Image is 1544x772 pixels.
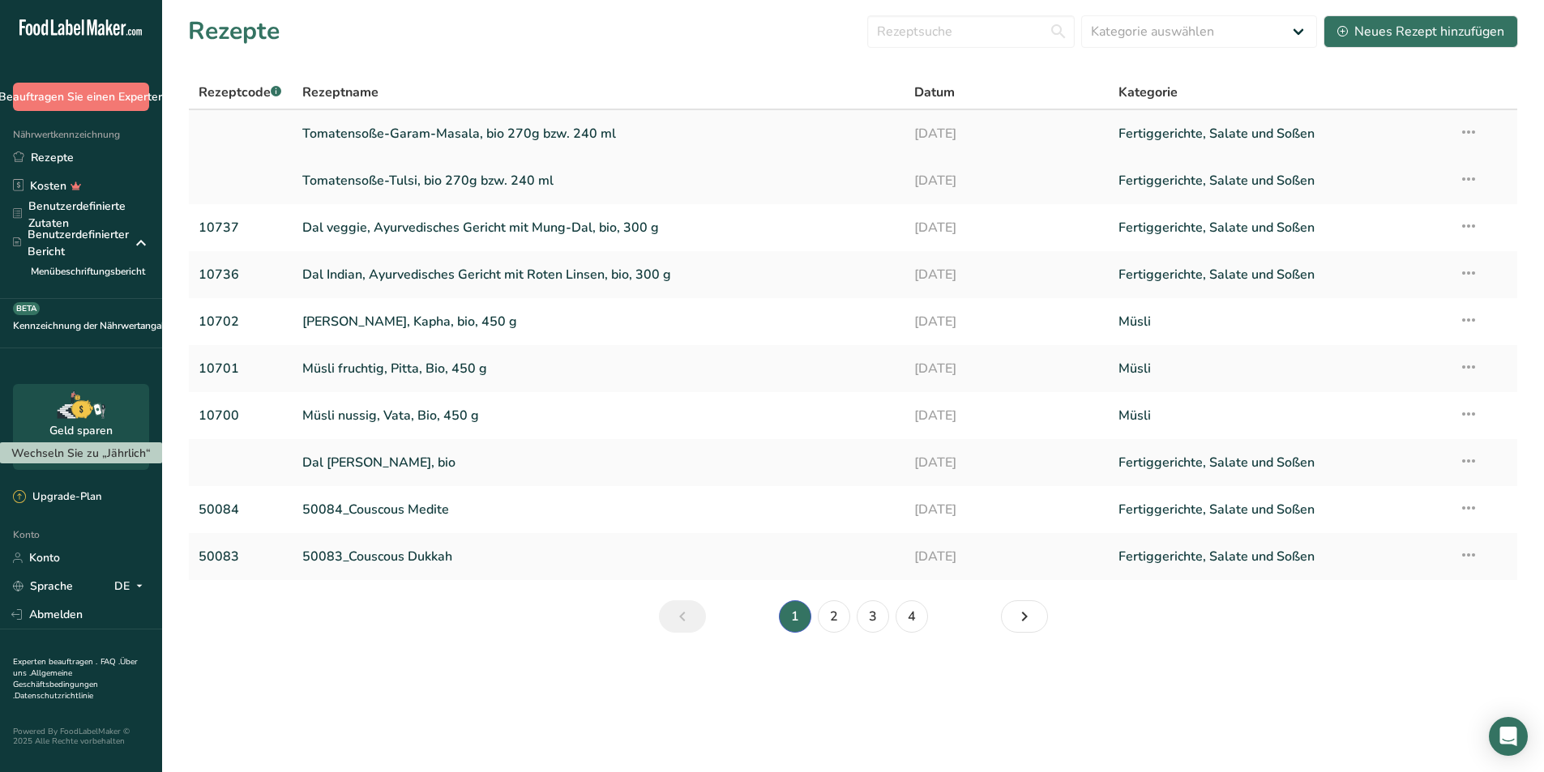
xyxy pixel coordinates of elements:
[28,198,126,231] font: Benutzerdefinierte Zutaten
[199,540,283,574] a: 50083
[302,493,896,527] a: 50084_Couscous Medite
[914,266,956,284] font: [DATE]
[29,607,83,622] font: Abmelden
[302,313,517,331] font: [PERSON_NAME], Kapha, bio, 450 g
[914,493,1099,527] a: [DATE]
[302,258,896,292] a: Dal Indian, Ayurvedisches Gericht mit Roten Linsen, bio, 300 g
[114,578,130,594] font: DE
[830,608,838,625] font: 2
[914,501,956,518] font: [DATE]
[199,258,283,292] a: 10736
[32,489,101,504] font: Upgrade-Plan
[914,219,956,237] font: [DATE]
[13,656,138,679] a: Über uns .
[818,600,850,633] a: Seite 2.
[914,454,956,471] font: [DATE]
[49,423,113,438] font: Geld sparen
[31,150,74,165] font: Rezepte
[199,219,239,237] font: 10737
[101,656,120,668] font: FAQ .
[199,313,239,331] font: 10702
[28,227,129,259] font: Benutzerdefinierter Bericht
[1118,407,1151,424] font: Müsli
[16,303,36,314] font: BETA
[914,164,1099,198] a: [DATE]
[1118,83,1178,101] font: Kategorie
[302,219,659,237] font: Dal veggie, Ayurvedisches Gericht mit Mung-Dal, bio, 300 g
[914,211,1099,245] a: [DATE]
[199,548,239,565] font: 50083
[199,501,239,518] font: 50084
[199,266,239,284] font: 10736
[1354,23,1504,41] font: Neues Rezept hinzufügen
[1118,399,1439,433] a: Müsli
[30,578,73,594] font: Sprache
[302,352,896,386] a: Müsli fruchtig, Pitta, Bio, 450 g
[914,548,956,565] font: [DATE]
[1118,164,1439,198] a: Fertiggerichte, Salate und Soßen
[13,668,98,702] a: Allgemeine Geschäftsbedingungen .
[867,15,1075,48] input: Rezeptsuche
[857,600,889,633] a: Seite 3.
[199,493,283,527] a: 50084
[908,608,916,625] font: 4
[1118,211,1439,245] a: Fertiggerichte, Salate und Soßen
[199,305,283,339] a: 10702
[914,125,956,143] font: [DATE]
[1118,454,1315,471] font: Fertiggerichte, Salate und Soßen
[302,360,487,377] font: Müsli fruchtig, Pitta, Bio, 450 g
[914,117,1099,151] a: [DATE]
[302,211,896,245] a: Dal veggie, Ayurvedisches Gericht mit Mung-Dal, bio, 300 g
[13,528,40,541] font: Konto
[1118,540,1439,574] a: Fertiggerichte, Salate und Soßen
[914,407,956,424] font: [DATE]
[15,690,93,702] a: Datenschutzrichtlinie
[1118,219,1315,237] font: Fertiggerichte, Salate und Soßen
[1118,313,1151,331] font: Müsli
[199,360,239,377] font: 10701
[914,399,1099,433] a: [DATE]
[13,656,97,668] font: Experten beauftragen .
[11,446,151,461] font: Wechseln Sie zu „Jährlich“
[13,726,130,737] font: Powered By FoodLabelMaker ©
[914,305,1099,339] a: [DATE]
[13,736,125,747] font: 2025 Alle Rechte vorbehalten
[13,83,149,111] button: Beauftragen Sie einen Experten
[914,313,956,331] font: [DATE]
[914,83,955,101] font: Datum
[914,258,1099,292] a: [DATE]
[29,550,60,565] font: Konto
[199,352,283,386] a: 10701
[914,172,956,190] font: [DATE]
[1118,305,1439,339] a: Müsli
[1118,493,1439,527] a: Fertiggerichte, Salate und Soßen
[302,83,379,101] font: Rezeptname
[914,540,1099,574] a: [DATE]
[1118,258,1439,292] a: Fertiggerichte, Salate und Soßen
[199,399,283,433] a: 10700
[914,360,956,377] font: [DATE]
[302,454,456,471] font: Dal [PERSON_NAME], bio
[13,128,120,141] font: Nährwertkennzeichnung
[1118,360,1151,377] font: Müsli
[914,446,1099,480] a: [DATE]
[302,446,896,480] a: Dal [PERSON_NAME], bio
[302,305,896,339] a: [PERSON_NAME], Kapha, bio, 450 g
[13,319,177,332] font: Kennzeichnung der Nährwertangaben
[1118,352,1439,386] a: Müsli
[1118,117,1439,151] a: Fertiggerichte, Salate und Soßen
[302,540,896,574] a: 50083_Couscous Dukkah
[199,83,271,101] font: Rezeptcode
[302,164,896,198] a: Tomatensoße-Tulsi, bio 270g bzw. 240 ml
[869,608,877,625] font: 3
[896,600,928,633] a: Seite 4.
[1489,717,1528,756] div: Öffnen Sie den Intercom Messenger
[302,125,616,143] font: Tomatensoße-Garam-Masala, bio 270g bzw. 240 ml
[302,172,554,190] font: Tomatensoße-Tulsi, bio 270g bzw. 240 ml
[302,548,452,565] font: 50083_Couscous Dukkah
[914,352,1099,386] a: [DATE]
[188,15,280,48] font: Rezepte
